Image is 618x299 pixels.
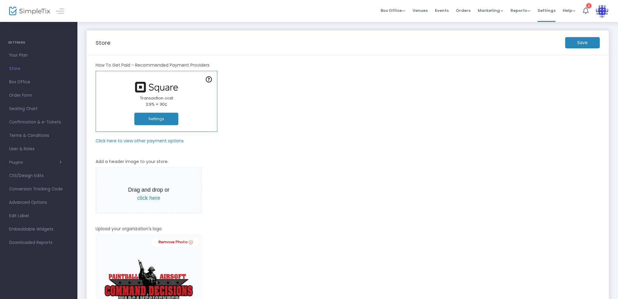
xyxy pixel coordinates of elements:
h4: SETTINGS [8,37,69,49]
span: Box Office [9,78,68,86]
span: Confirmation & e-Tickets [9,118,68,126]
span: Your Plan [9,51,68,59]
span: Terms & Conditions [9,132,68,140]
m-panel-subtitle: Add a header image to your store. [96,158,168,165]
span: Help [563,8,576,13]
span: Edit Label [9,212,68,220]
span: Downloaded Reports [9,239,68,247]
span: Transaction cost [140,95,173,101]
span: Settings [538,3,555,18]
span: Box Office [381,8,405,13]
span: Marketing [478,8,503,13]
m-button: Save [565,37,600,48]
span: Reports [511,8,530,13]
span: Events [435,3,449,18]
span: Order Form [9,92,68,99]
span: User & Roles [9,145,68,153]
div: 1 [586,3,592,9]
span: Venues [413,3,428,18]
button: Settings [134,113,178,125]
img: square.png [132,82,181,92]
m-panel-subtitle: Upload your organization's logo [96,226,162,232]
m-panel-title: Store [96,39,110,47]
a: Remove Photo [151,238,199,247]
p: Drag and drop or [124,186,174,202]
span: Orders [456,3,470,18]
button: Plugins [9,160,62,165]
span: Conversion Tracking Code [9,185,68,193]
m-panel-subtitle: Click here to view other payment options [96,138,184,144]
span: Store [9,65,68,73]
span: CSS/Design Edits [9,172,68,180]
span: click here [137,195,160,201]
span: 2.9% + 30¢ [146,101,167,107]
img: question-mark [206,76,212,82]
span: Seating Chart [9,105,68,113]
span: Embeddable Widgets [9,225,68,233]
m-panel-subtitle: How To Get Paid - Recommended Payment Providers [96,62,209,68]
span: Advanced Options [9,199,68,207]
